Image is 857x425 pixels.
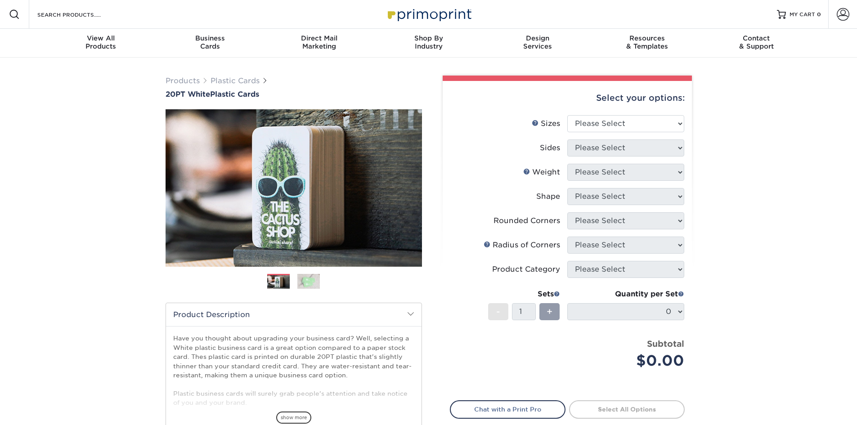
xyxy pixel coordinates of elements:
[536,191,560,202] div: Shape
[484,240,560,251] div: Radius of Corners
[496,305,500,318] span: -
[483,34,592,42] span: Design
[265,34,374,50] div: Marketing
[702,29,811,58] a: Contact& Support
[494,215,560,226] div: Rounded Corners
[276,412,311,424] span: show more
[265,34,374,42] span: Direct Mail
[532,118,560,129] div: Sizes
[592,29,702,58] a: Resources& Templates
[374,29,483,58] a: Shop ByIndustry
[574,350,684,371] div: $0.00
[790,11,815,18] span: MY CART
[540,143,560,153] div: Sides
[211,76,260,85] a: Plastic Cards
[547,305,552,318] span: +
[450,400,565,418] a: Chat with a Print Pro
[702,34,811,50] div: & Support
[155,29,265,58] a: BusinessCards
[267,274,290,290] img: Plastic Cards 01
[166,90,422,98] a: 20PT WhitePlastic Cards
[592,34,702,50] div: & Templates
[166,99,422,277] img: 20PT White 01
[166,90,210,98] span: 20PT White
[569,400,685,418] a: Select All Options
[492,264,560,275] div: Product Category
[647,339,684,349] strong: Subtotal
[483,29,592,58] a: DesignServices
[374,34,483,42] span: Shop By
[523,167,560,178] div: Weight
[36,9,124,20] input: SEARCH PRODUCTS.....
[46,34,156,50] div: Products
[817,11,821,18] span: 0
[265,29,374,58] a: Direct MailMarketing
[384,4,474,24] img: Primoprint
[46,29,156,58] a: View AllProducts
[488,289,560,300] div: Sets
[483,34,592,50] div: Services
[166,303,422,326] h2: Product Description
[567,289,684,300] div: Quantity per Set
[297,273,320,289] img: Plastic Cards 02
[155,34,265,50] div: Cards
[166,90,422,98] h1: Plastic Cards
[166,76,200,85] a: Products
[592,34,702,42] span: Resources
[702,34,811,42] span: Contact
[46,34,156,42] span: View All
[155,34,265,42] span: Business
[374,34,483,50] div: Industry
[450,81,685,115] div: Select your options:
